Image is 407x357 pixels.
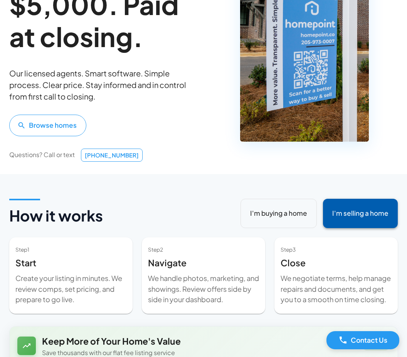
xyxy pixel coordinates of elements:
[148,273,259,305] p: We handle photos, marketing, and showings. Review offers side by side in your dashboard.
[9,206,103,225] h4: How it works
[323,199,398,228] button: I'm selling a home
[281,256,392,270] h6: Close
[9,68,196,102] p: Our licensed agents. Smart software. Simple process. Clear price. Stay informed and in control fr...
[9,115,86,136] button: Browse homes
[15,246,29,253] span: Step 1
[351,335,387,345] p: Contact Us
[281,273,392,305] p: We negotiate terms, help manage repairs and documents, and get you to a smooth on time closing.
[148,246,163,253] span: Step 2
[281,246,296,253] span: Step 3
[81,149,143,162] a: [PHONE_NUMBER]
[9,151,75,159] p: Questions? Call or text
[42,334,356,349] h6: Keep More of Your Home's Value
[240,199,317,228] button: I'm buying a home
[15,273,126,305] p: Create your listing in minutes. We review comps, set pricing, and prepare to go live.
[148,256,259,270] h6: Navigate
[15,256,126,270] h6: Start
